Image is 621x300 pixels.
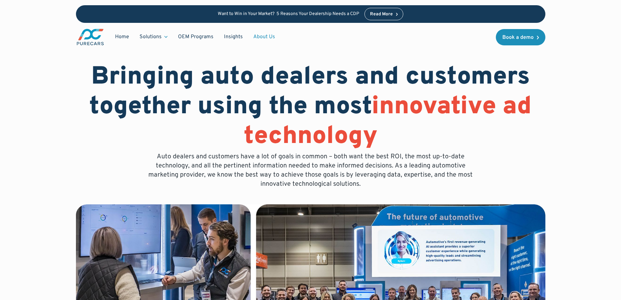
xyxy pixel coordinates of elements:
[144,152,478,189] p: Auto dealers and customers have a lot of goals in common – both want the best ROI, the most up-to...
[364,8,404,20] a: Read More
[218,11,359,17] p: Want to Win in Your Market? 5 Reasons Your Dealership Needs a CDP
[496,29,545,45] a: Book a demo
[244,91,532,152] span: innovative ad technology
[370,12,393,17] div: Read More
[76,63,545,152] h1: Bringing auto dealers and customers together using the most
[140,33,162,40] div: Solutions
[219,31,248,43] a: Insights
[173,31,219,43] a: OEM Programs
[502,35,534,40] div: Book a demo
[76,28,105,46] a: main
[110,31,134,43] a: Home
[248,31,280,43] a: About Us
[76,28,105,46] img: purecars logo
